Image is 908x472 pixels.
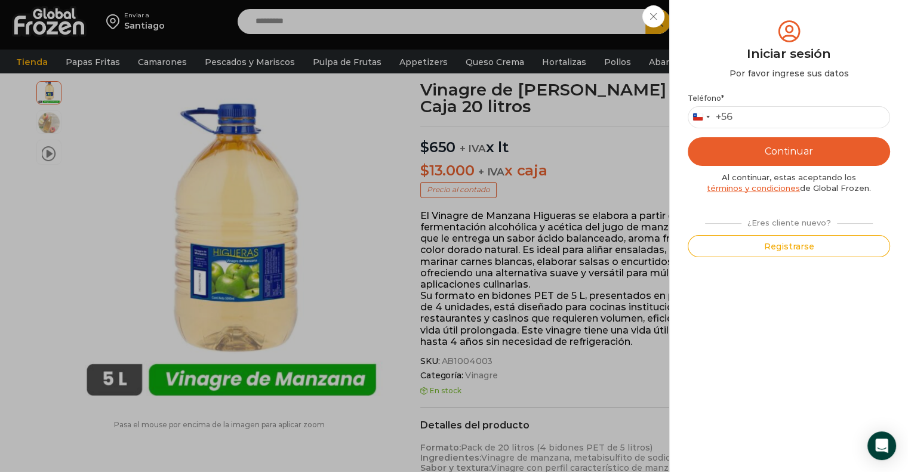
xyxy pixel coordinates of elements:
a: términos y condiciones [707,183,800,193]
button: Registrarse [688,235,890,257]
button: Continuar [688,137,890,166]
button: Selected country [688,107,732,128]
div: Por favor ingrese sus datos [688,67,890,79]
div: Al continuar, estas aceptando los de Global Frozen. [688,172,890,194]
div: Iniciar sesión [688,45,890,63]
label: Teléfono [688,94,890,103]
div: +56 [716,111,732,124]
img: tabler-icon-user-circle.svg [775,18,803,45]
div: Open Intercom Messenger [867,431,896,460]
div: ¿Eres cliente nuevo? [699,213,879,229]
